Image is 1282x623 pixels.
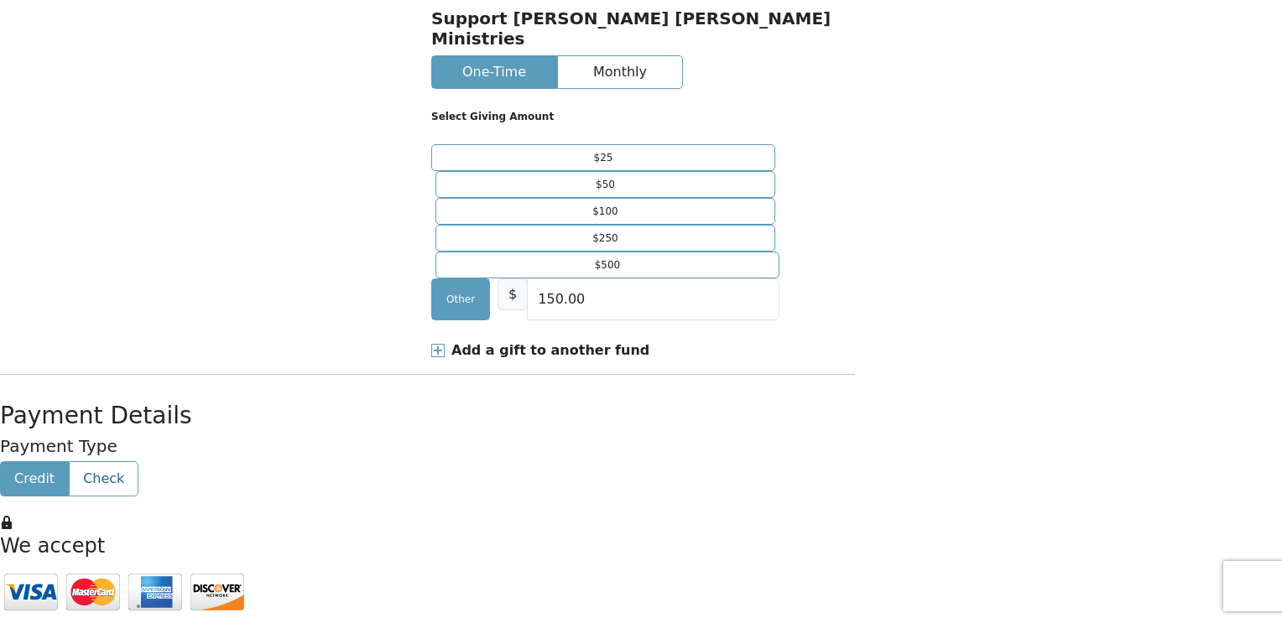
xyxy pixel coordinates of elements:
[70,462,138,496] button: Check
[431,8,851,49] h5: Support [PERSON_NAME] [PERSON_NAME] Ministries
[584,226,627,251] span: $250
[584,199,627,224] span: $100
[438,287,483,312] span: Other
[586,145,622,170] span: $25
[527,278,779,320] input: Other Amount
[445,340,649,361] span: Add a gift to another fund
[558,56,682,88] button: Monthly
[498,278,528,310] span: $
[1,462,68,496] button: Credit
[431,111,554,122] strong: Select Giving Amount
[587,172,623,197] span: $50
[586,252,629,278] span: $500
[432,56,556,88] button: One-Time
